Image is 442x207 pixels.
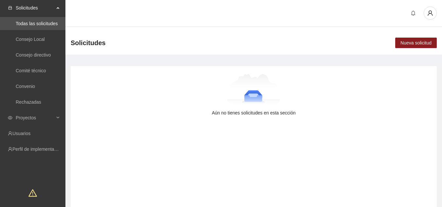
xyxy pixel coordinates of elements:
button: Nueva solicitud [395,38,437,48]
div: Aún no tienes solicitudes en esta sección [81,109,426,116]
a: Convenio [16,84,35,89]
span: warning [28,189,37,197]
span: eye [8,115,12,120]
span: bell [408,10,418,16]
a: Todas las solicitudes [16,21,58,26]
span: user [424,10,436,16]
button: user [424,7,437,20]
a: Usuarios [12,131,30,136]
span: Solicitudes [16,1,54,14]
img: Aún no tienes solicitudes en esta sección [227,74,280,107]
a: Perfil de implementadora [12,147,63,152]
span: Proyectos [16,111,54,124]
a: Consejo directivo [16,52,51,58]
span: inbox [8,6,12,10]
span: Solicitudes [71,38,106,48]
a: Comité técnico [16,68,46,73]
button: bell [408,8,418,18]
a: Consejo Local [16,37,45,42]
a: Rechazadas [16,99,41,105]
span: Nueva solicitud [400,39,432,46]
